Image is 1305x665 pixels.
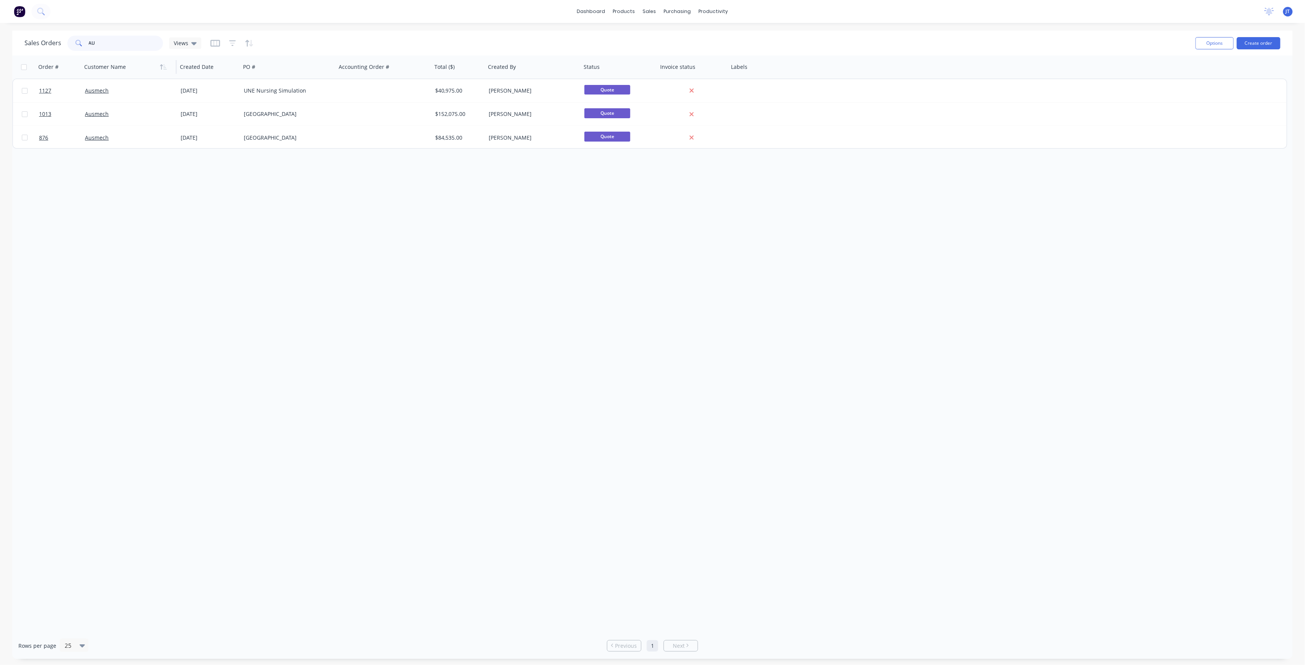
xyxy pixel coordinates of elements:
[244,134,329,142] div: [GEOGRAPHIC_DATA]
[615,642,637,650] span: Previous
[244,110,329,118] div: [GEOGRAPHIC_DATA]
[673,642,685,650] span: Next
[647,640,658,652] a: Page 1 is your current page
[584,85,630,95] span: Quote
[38,63,59,71] div: Order #
[488,63,516,71] div: Created By
[339,63,389,71] div: Accounting Order #
[24,39,61,47] h1: Sales Orders
[85,87,109,94] a: Ausmech
[573,6,609,17] a: dashboard
[731,63,747,71] div: Labels
[664,642,698,650] a: Next page
[39,103,85,126] a: 1013
[639,6,660,17] div: sales
[14,6,25,17] img: Factory
[39,134,48,142] span: 876
[434,63,455,71] div: Total ($)
[489,110,574,118] div: [PERSON_NAME]
[18,642,56,650] span: Rows per page
[607,642,641,650] a: Previous page
[584,63,600,71] div: Status
[660,6,695,17] div: purchasing
[181,110,238,118] div: [DATE]
[609,6,639,17] div: products
[181,87,238,95] div: [DATE]
[181,134,238,142] div: [DATE]
[435,134,480,142] div: $84,535.00
[39,79,85,102] a: 1127
[660,63,695,71] div: Invoice status
[1237,37,1281,49] button: Create order
[489,87,574,95] div: [PERSON_NAME]
[435,110,480,118] div: $152,075.00
[604,640,701,652] ul: Pagination
[39,110,51,118] span: 1013
[584,108,630,118] span: Quote
[243,63,255,71] div: PO #
[180,63,214,71] div: Created Date
[435,87,480,95] div: $40,975.00
[1196,37,1234,49] button: Options
[89,36,163,51] input: Search...
[244,87,329,95] div: UNE Nursing Simulation
[85,134,109,141] a: Ausmech
[39,87,51,95] span: 1127
[1286,8,1290,15] span: JT
[489,134,574,142] div: [PERSON_NAME]
[584,132,630,141] span: Quote
[39,126,85,149] a: 876
[174,39,188,47] span: Views
[695,6,732,17] div: productivity
[85,110,109,117] a: Ausmech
